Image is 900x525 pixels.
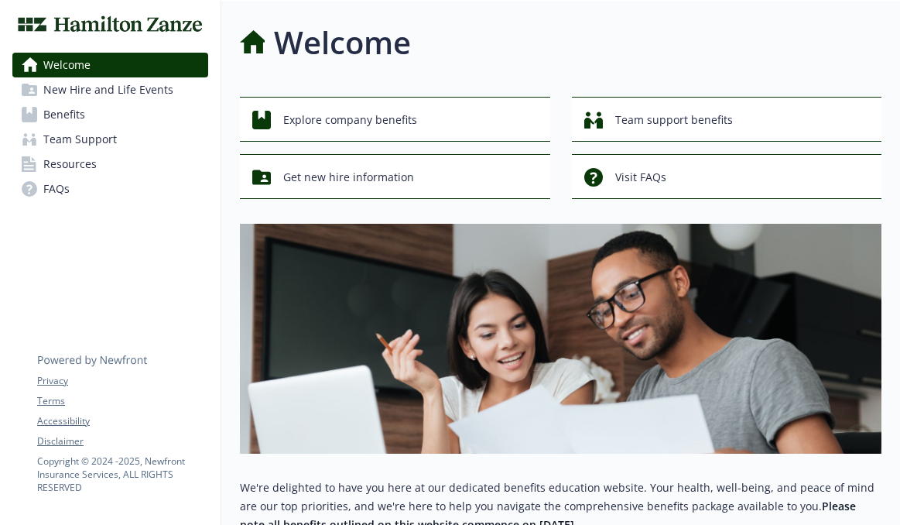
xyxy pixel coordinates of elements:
a: FAQs [12,177,208,201]
span: Benefits [43,102,85,127]
span: Resources [43,152,97,177]
a: Team Support [12,127,208,152]
a: Accessibility [37,414,207,428]
span: Team support benefits [615,105,733,135]
a: Welcome [12,53,208,77]
span: New Hire and Life Events [43,77,173,102]
p: Copyright © 2024 - 2025 , Newfront Insurance Services, ALL RIGHTS RESERVED [37,455,207,494]
a: Disclaimer [37,434,207,448]
span: Welcome [43,53,91,77]
button: Get new hire information [240,154,550,199]
span: Visit FAQs [615,163,666,192]
button: Team support benefits [572,97,882,142]
a: Resources [12,152,208,177]
a: Terms [37,394,207,408]
button: Visit FAQs [572,154,882,199]
span: Explore company benefits [283,105,417,135]
span: Get new hire information [283,163,414,192]
span: Team Support [43,127,117,152]
a: New Hire and Life Events [12,77,208,102]
h1: Welcome [274,19,411,66]
a: Benefits [12,102,208,127]
button: Explore company benefits [240,97,550,142]
span: FAQs [43,177,70,201]
a: Privacy [37,374,207,388]
img: overview page banner [240,224,881,454]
